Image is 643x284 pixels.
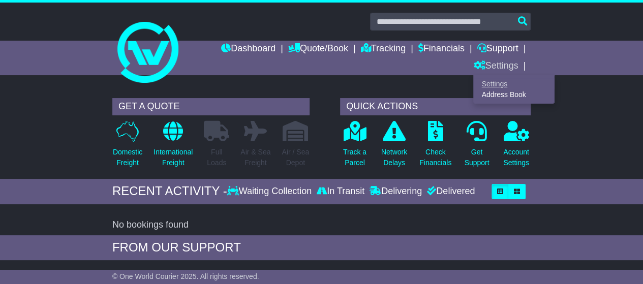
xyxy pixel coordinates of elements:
[153,120,193,174] a: InternationalFreight
[419,120,452,174] a: CheckFinancials
[282,147,309,168] p: Air / Sea Depot
[381,147,407,168] p: Network Delays
[112,184,227,199] div: RECENT ACTIVITY -
[418,41,465,58] a: Financials
[464,147,489,168] p: Get Support
[473,75,555,104] div: Quote/Book
[314,186,367,197] div: In Transit
[112,240,531,255] div: FROM OUR SUPPORT
[112,272,259,280] span: © One World Courier 2025. All rights reserved.
[503,120,530,174] a: AccountSettings
[474,89,554,101] a: Address Book
[340,98,531,115] div: QUICK ACTIONS
[474,78,554,89] a: Settings
[112,219,531,231] div: No bookings found
[113,147,142,168] p: Domestic Freight
[367,186,424,197] div: Delivering
[477,41,518,58] a: Support
[227,186,314,197] div: Waiting Collection
[464,120,489,174] a: GetSupport
[343,147,366,168] p: Track a Parcel
[473,58,518,75] a: Settings
[361,41,406,58] a: Tracking
[343,120,367,174] a: Track aParcel
[240,147,270,168] p: Air & Sea Freight
[154,147,193,168] p: International Freight
[503,147,529,168] p: Account Settings
[204,147,229,168] p: Full Loads
[112,98,310,115] div: GET A QUOTE
[419,147,451,168] p: Check Financials
[424,186,475,197] div: Delivered
[112,120,143,174] a: DomesticFreight
[288,41,348,58] a: Quote/Book
[221,41,275,58] a: Dashboard
[381,120,408,174] a: NetworkDelays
